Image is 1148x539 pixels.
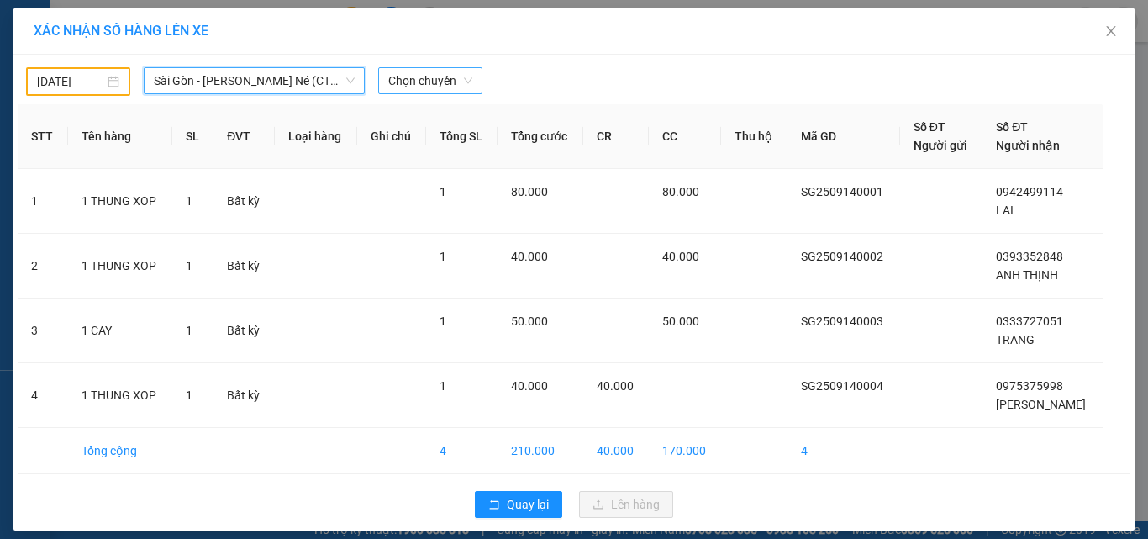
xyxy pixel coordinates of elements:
th: Loại hàng [275,104,357,169]
span: Người gửi [914,139,967,152]
span: LAI [996,203,1014,217]
span: XÁC NHẬN SỐ HÀNG LÊN XE [34,23,208,39]
span: SG2509140004 [801,379,883,393]
b: [DOMAIN_NAME] [141,64,231,77]
input: 13/09/2025 [37,72,104,91]
span: Số ĐT [914,120,945,134]
span: 40.000 [662,250,699,263]
td: 1 THUNG XOP [68,169,172,234]
th: CR [583,104,649,169]
th: Thu hộ [721,104,787,169]
th: STT [18,104,68,169]
span: 1 [186,259,192,272]
button: rollbackQuay lại [475,491,562,518]
td: 210.000 [498,428,583,474]
td: 4 [787,428,900,474]
span: 1 [440,250,446,263]
span: Người nhận [996,139,1060,152]
td: 2 [18,234,68,299]
img: logo.jpg [182,21,223,61]
span: [PERSON_NAME] [996,398,1086,411]
li: (c) 2017 [141,80,231,101]
td: 170.000 [649,428,721,474]
td: Bất kỳ [213,299,275,363]
span: TRANG [996,333,1035,346]
span: 80.000 [662,185,699,198]
span: rollback [488,499,500,512]
span: 40.000 [597,379,634,393]
button: uploadLên hàng [579,491,673,518]
span: down [345,76,355,86]
th: CC [649,104,721,169]
span: SG2509140003 [801,314,883,328]
span: 1 [186,324,192,337]
span: SG2509140002 [801,250,883,263]
td: Tổng cộng [68,428,172,474]
td: Bất kỳ [213,234,275,299]
td: 1 THUNG XOP [68,234,172,299]
span: 0333727051 [996,314,1063,328]
td: 40.000 [583,428,649,474]
td: 1 [18,169,68,234]
button: Close [1087,8,1135,55]
b: [PERSON_NAME] [21,108,95,188]
span: Chọn chuyến [388,68,472,93]
span: 0393352848 [996,250,1063,263]
th: ĐVT [213,104,275,169]
span: 40.000 [511,379,548,393]
span: 50.000 [511,314,548,328]
th: Tổng cước [498,104,583,169]
span: SG2509140001 [801,185,883,198]
span: 1 [440,185,446,198]
td: 1 THUNG XOP [68,363,172,428]
th: Mã GD [787,104,900,169]
span: close [1104,24,1118,38]
span: 40.000 [511,250,548,263]
span: Sài Gòn - Phan Thiết - Mũi Né (CT Km42) [154,68,355,93]
td: 4 [426,428,498,474]
span: 1 [186,194,192,208]
span: 50.000 [662,314,699,328]
span: 0942499114 [996,185,1063,198]
b: BIÊN NHẬN GỬI HÀNG HÓA [108,24,161,161]
span: ANH THỊNH [996,268,1058,282]
span: Số ĐT [996,120,1028,134]
td: 3 [18,299,68,363]
span: Quay lại [507,495,549,514]
th: Tên hàng [68,104,172,169]
th: Tổng SL [426,104,498,169]
span: 1 [186,388,192,402]
td: Bất kỳ [213,363,275,428]
td: 1 CAY [68,299,172,363]
td: 4 [18,363,68,428]
th: Ghi chú [357,104,426,169]
th: SL [172,104,213,169]
span: 1 [440,314,446,328]
span: 80.000 [511,185,548,198]
td: Bất kỳ [213,169,275,234]
span: 0975375998 [996,379,1063,393]
span: 1 [440,379,446,393]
